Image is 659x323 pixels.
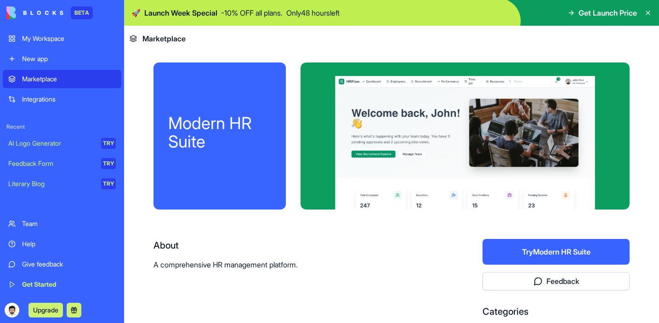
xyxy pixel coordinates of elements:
a: New app [3,50,121,68]
a: Feedback FormTRY [3,154,121,173]
a: My Workspace [3,29,121,48]
a: AI Logo GeneratorTRY [3,134,121,153]
div: TRY [101,158,116,169]
div: Categories [483,305,630,318]
div: Team [22,219,116,228]
button: Upgrade [28,303,63,317]
img: ACg8ocJnaNmovQo3Gi0oJhHPcBg2OEtJclXSdJhVyqLS5rHGtM2tfOQ=s96-c [5,303,19,317]
span: Recent [3,123,121,130]
div: New app [22,54,116,63]
a: Marketplace [3,70,121,88]
span: Marketplace [142,33,186,44]
p: A comprehensive HR management platform. [153,259,424,270]
div: My Workspace [22,34,116,43]
div: BETA [71,6,93,19]
span: Launch Week Special [144,7,217,18]
span: 🚀 [131,7,141,18]
a: Upgrade [28,305,63,314]
p: Only 48 hours left [286,7,340,18]
a: Give feedback [3,255,121,273]
div: About [153,239,424,252]
div: Integrations [22,95,116,104]
div: TRY [101,178,116,189]
div: Get Started [22,280,116,289]
div: Help [22,239,116,249]
div: Literary Blog [8,179,95,188]
a: Get Started [3,275,121,294]
div: Marketplace [22,74,116,84]
div: AI Logo Generator [8,139,95,148]
div: TRY [101,138,116,149]
img: logo [6,6,63,19]
p: - 10 % OFF all plans. [221,7,283,18]
button: Feedback [483,272,630,290]
a: Integrations [3,90,121,108]
a: Team [3,215,121,233]
div: Feedback Form [8,159,95,168]
a: Literary BlogTRY [3,175,121,193]
span: Get Launch Price [579,7,637,18]
div: Modern HR Suite [168,114,271,151]
a: BETA [6,6,93,19]
a: Help [3,235,121,253]
button: TryModern HR Suite [483,239,630,265]
div: Give feedback [22,260,116,269]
